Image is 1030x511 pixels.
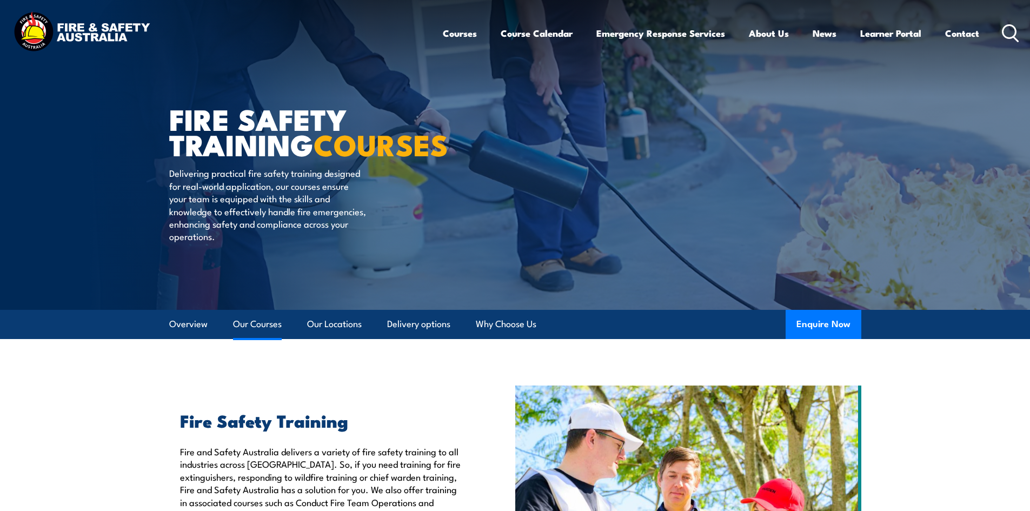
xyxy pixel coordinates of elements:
button: Enquire Now [786,310,861,339]
a: About Us [749,19,789,48]
a: Delivery options [387,310,450,339]
a: Courses [443,19,477,48]
a: News [813,19,836,48]
h1: FIRE SAFETY TRAINING [169,106,436,156]
a: Contact [945,19,979,48]
a: Learner Portal [860,19,921,48]
a: Why Choose Us [476,310,536,339]
p: Delivering practical fire safety training designed for real-world application, our courses ensure... [169,167,367,242]
a: Course Calendar [501,19,573,48]
a: Our Courses [233,310,282,339]
h2: Fire Safety Training [180,413,466,428]
a: Overview [169,310,208,339]
a: Emergency Response Services [596,19,725,48]
strong: COURSES [314,121,448,166]
a: Our Locations [307,310,362,339]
